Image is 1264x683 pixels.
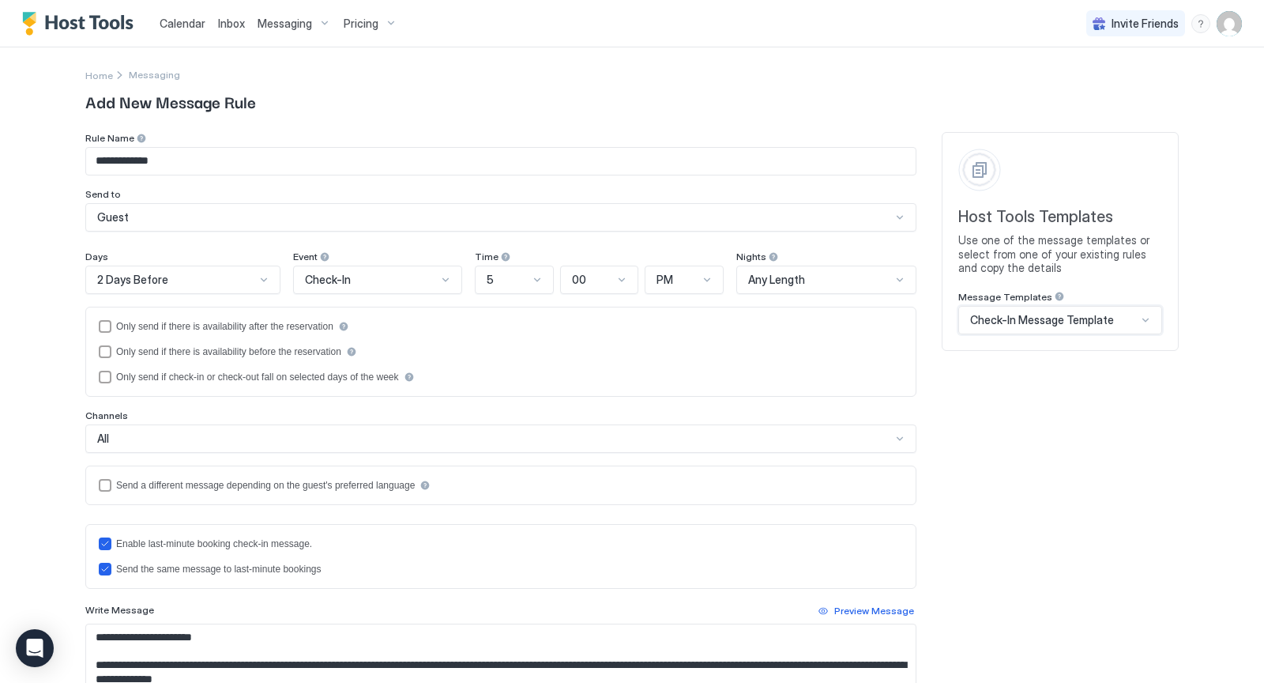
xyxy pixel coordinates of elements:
[85,132,134,144] span: Rule Name
[970,313,1114,327] span: Check-In Message Template
[85,89,1179,113] span: Add New Message Rule
[116,372,399,383] div: Only send if check-in or check-out fall on selected days of the week
[99,320,903,333] div: afterReservation
[1191,14,1210,33] div: menu
[86,148,916,175] input: Input Field
[293,251,318,262] span: Event
[22,12,141,36] a: Host Tools Logo
[748,273,805,287] span: Any Length
[85,188,121,200] span: Send to
[218,17,245,30] span: Inbox
[116,480,415,491] div: Send a different message depending on the guest's preferred language
[85,409,128,421] span: Channels
[958,291,1052,303] span: Message Templates
[258,17,312,31] span: Messaging
[160,17,205,30] span: Calendar
[958,233,1162,275] span: Use one of the message templates or select from one of your existing rules and copy the details
[834,604,914,618] div: Preview Message
[85,66,113,83] a: Home
[116,346,341,357] div: Only send if there is availability before the reservation
[97,273,168,287] span: 2 Days Before
[97,432,109,446] span: All
[736,251,766,262] span: Nights
[116,538,312,549] div: Enable last-minute booking check-in message.
[129,69,180,81] div: Breadcrumb
[85,251,108,262] span: Days
[85,604,154,616] span: Write Message
[160,15,205,32] a: Calendar
[475,251,498,262] span: Time
[656,273,673,287] span: PM
[99,345,903,358] div: beforeReservation
[1112,17,1179,31] span: Invite Friends
[958,207,1162,227] span: Host Tools Templates
[344,17,378,31] span: Pricing
[487,273,494,287] span: 5
[99,371,903,383] div: isLimited
[116,321,333,332] div: Only send if there is availability after the reservation
[572,273,586,287] span: 00
[99,563,903,575] div: lastMinuteMessageIsTheSame
[218,15,245,32] a: Inbox
[16,629,54,667] div: Open Intercom Messenger
[816,602,916,621] button: Preview Message
[116,564,321,575] div: Send the same message to last-minute bookings
[97,210,129,225] span: Guest
[99,538,903,550] div: lastMinuteMessageEnabled
[99,479,903,492] div: languagesEnabled
[1217,11,1242,36] div: User profile
[129,69,180,81] span: Messaging
[85,66,113,83] div: Breadcrumb
[85,70,113,81] span: Home
[305,273,351,287] span: Check-In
